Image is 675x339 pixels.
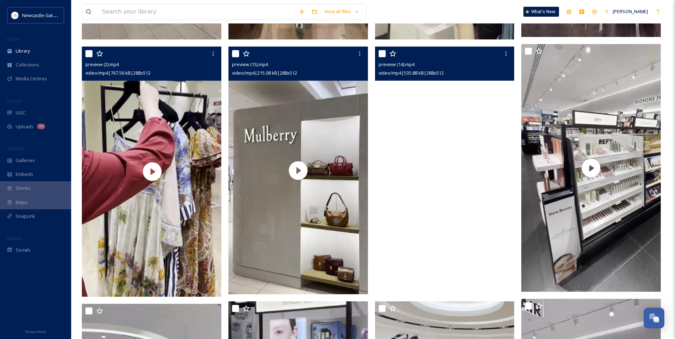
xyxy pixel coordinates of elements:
span: SOCIALS [7,236,21,241]
span: UGC [16,109,25,116]
input: Search your library [99,4,295,20]
span: COLLECT [7,98,22,104]
span: Collections [16,61,39,68]
span: Uploads [16,123,33,130]
div: 58 [37,124,45,129]
span: [PERSON_NAME] [613,8,648,15]
a: Privacy Policy [25,327,46,335]
img: DqD9wEUd_400x400.jpg [11,12,19,19]
span: MEDIA [7,37,20,42]
span: Media Centres [16,75,47,82]
img: thumbnail [228,47,368,294]
a: View all files [321,5,363,18]
span: video/mp4 | 215.08 kB | 288 x 512 [232,70,297,76]
span: Maps [16,199,27,206]
span: preview (14).mp4 [379,61,415,68]
span: preview (2).mp4 [85,61,119,68]
video: preview (14).mp4 [375,47,515,294]
span: video/mp4 | 767.56 kB | 288 x 512 [85,70,151,76]
span: SnapLink [16,213,35,220]
span: Newcastle Gateshead Initiative [22,12,88,18]
span: video/mp4 | 535.88 kB | 288 x 512 [379,70,444,76]
span: Stories [16,185,31,192]
span: Galleries [16,157,35,164]
span: Privacy Policy [25,329,46,334]
button: Open Chat [644,308,664,328]
span: Socials [16,247,31,253]
a: What's New [523,7,559,17]
span: Library [16,48,30,54]
a: [PERSON_NAME] [601,5,652,18]
span: WIDGETS [7,146,23,151]
span: Embeds [16,171,33,178]
span: preview (15).mp4 [232,61,268,68]
img: thumbnail [521,44,661,292]
img: thumbnail [82,47,223,297]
